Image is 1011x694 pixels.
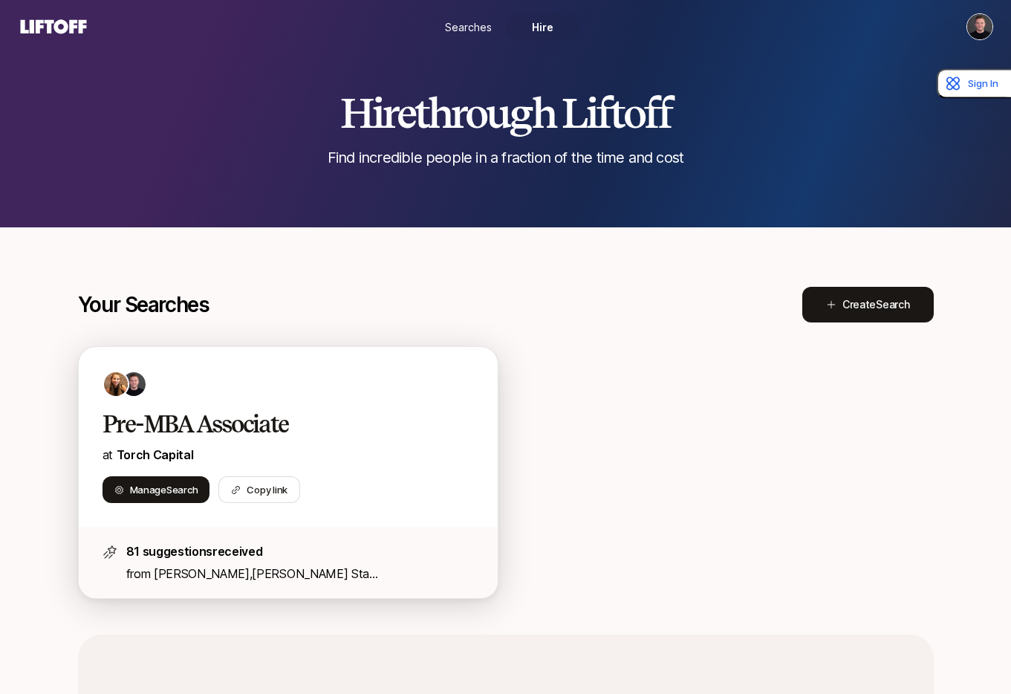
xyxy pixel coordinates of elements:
button: ManageSearch [103,476,210,503]
a: Searches [432,13,506,41]
img: Christopher Harper [967,14,992,39]
span: [PERSON_NAME] Sta [PERSON_NAME] [126,566,379,600]
button: CreateSearch [802,287,934,322]
p: at [103,445,474,464]
p: Find incredible people in a fraction of the time and cost [328,147,683,168]
button: Christopher Harper [966,13,993,40]
span: Create [842,296,910,314]
span: through Liftoff [415,88,671,138]
span: Searches [445,19,492,35]
span: Search [166,484,198,496]
p: 81 suggestions received [126,542,474,561]
img: c777a5ab_2847_4677_84ce_f0fc07219358.jpg [104,372,128,396]
img: star-icon [103,545,117,560]
a: Hire [506,13,580,41]
h2: Pre-MBA Associate [103,409,443,439]
span: Hire [532,19,553,35]
a: Torch Capital [117,447,194,462]
span: [PERSON_NAME] [154,566,250,581]
img: 443a08ff_5109_4e9d_b0be_b9d460e71183.jpg [122,372,146,396]
span: Search [876,298,909,311]
span: Manage [130,482,198,497]
button: Copy link [218,476,300,503]
span: , [126,566,379,600]
h2: Hire [340,91,672,135]
p: from [126,564,474,583]
p: Your Searches [78,293,209,317]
